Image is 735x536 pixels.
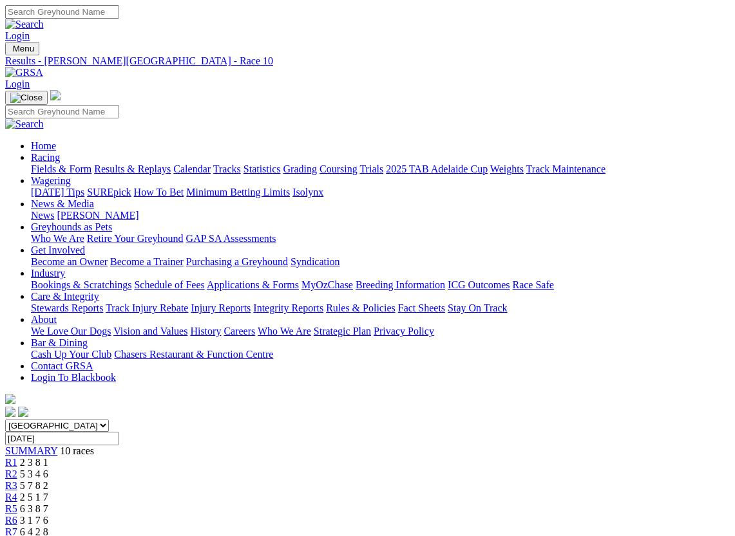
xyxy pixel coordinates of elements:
[31,291,99,302] a: Care & Integrity
[5,67,43,79] img: GRSA
[87,187,131,198] a: SUREpick
[31,245,85,255] a: Get Involved
[20,492,48,503] span: 2 5 1 7
[213,163,241,174] a: Tracks
[31,372,116,383] a: Login To Blackbook
[31,349,730,360] div: Bar & Dining
[31,163,730,175] div: Racing
[31,233,730,245] div: Greyhounds as Pets
[5,407,15,417] img: facebook.svg
[314,326,371,337] a: Strategic Plan
[5,457,17,468] a: R1
[31,326,111,337] a: We Love Our Dogs
[114,349,273,360] a: Chasers Restaurant & Function Centre
[5,468,17,479] a: R2
[5,503,17,514] a: R5
[31,360,93,371] a: Contact GRSA
[5,445,57,456] span: SUMMARY
[31,187,84,198] a: [DATE] Tips
[31,198,94,209] a: News & Media
[31,233,84,244] a: Who We Are
[190,326,221,337] a: History
[374,326,434,337] a: Privacy Policy
[31,187,730,198] div: Wagering
[5,91,48,105] button: Toggle navigation
[31,279,730,291] div: Industry
[31,210,54,221] a: News
[134,279,204,290] a: Schedule of Fees
[113,326,187,337] a: Vision and Values
[134,187,184,198] a: How To Bet
[5,55,730,67] a: Results - [PERSON_NAME][GEOGRAPHIC_DATA] - Race 10
[5,30,30,41] a: Login
[31,314,57,325] a: About
[490,163,524,174] a: Weights
[31,221,112,232] a: Greyhounds as Pets
[31,140,56,151] a: Home
[31,210,730,221] div: News & Media
[13,44,34,53] span: Menu
[31,268,65,279] a: Industry
[20,480,48,491] span: 5 7 8 2
[20,468,48,479] span: 5 3 4 6
[60,445,94,456] span: 10 races
[31,256,730,268] div: Get Involved
[5,515,17,526] a: R6
[326,302,396,313] a: Rules & Policies
[243,163,281,174] a: Statistics
[191,302,251,313] a: Injury Reports
[320,163,358,174] a: Coursing
[186,233,276,244] a: GAP SA Assessments
[253,302,323,313] a: Integrity Reports
[110,256,184,267] a: Become a Trainer
[31,337,88,348] a: Bar & Dining
[291,256,339,267] a: Syndication
[5,42,39,55] button: Toggle navigation
[31,302,103,313] a: Stewards Reports
[224,326,255,337] a: Careers
[106,302,188,313] a: Track Injury Rebate
[5,118,44,130] img: Search
[512,279,553,290] a: Race Safe
[448,302,507,313] a: Stay On Track
[18,407,28,417] img: twitter.svg
[292,187,323,198] a: Isolynx
[5,492,17,503] a: R4
[31,279,131,290] a: Bookings & Scratchings
[356,279,445,290] a: Breeding Information
[5,19,44,30] img: Search
[94,163,171,174] a: Results & Replays
[31,152,60,163] a: Racing
[5,79,30,89] a: Login
[31,256,108,267] a: Become an Owner
[87,233,184,244] a: Retire Your Greyhound
[526,163,606,174] a: Track Maintenance
[448,279,510,290] a: ICG Outcomes
[207,279,299,290] a: Applications & Forms
[186,187,290,198] a: Minimum Betting Limits
[31,349,111,360] a: Cash Up Your Club
[5,5,119,19] input: Search
[20,515,48,526] span: 3 1 7 6
[359,163,383,174] a: Trials
[31,302,730,314] div: Care & Integrity
[10,93,43,103] img: Close
[50,90,61,100] img: logo-grsa-white.png
[5,432,119,445] input: Select date
[5,480,17,491] a: R3
[31,326,730,337] div: About
[386,163,488,174] a: 2025 TAB Adelaide Cup
[31,163,91,174] a: Fields & Form
[186,256,288,267] a: Purchasing a Greyhound
[5,105,119,118] input: Search
[301,279,353,290] a: MyOzChase
[57,210,138,221] a: [PERSON_NAME]
[20,503,48,514] span: 6 3 8 7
